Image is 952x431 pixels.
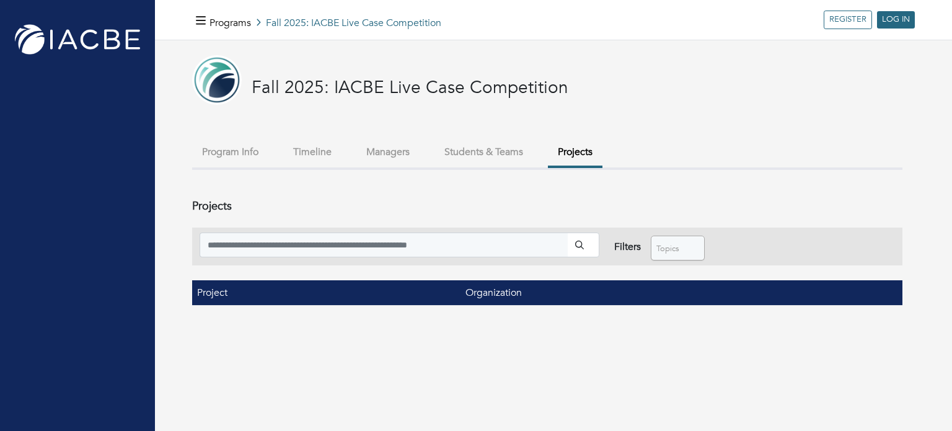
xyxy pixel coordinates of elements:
[252,78,568,99] h3: Fall 2025: IACBE Live Case Competition
[356,139,420,166] button: Managers
[548,139,602,168] button: Projects
[12,22,143,57] img: IACBE_logo.png
[656,236,689,261] span: Topics
[877,11,915,29] a: LOG IN
[283,139,342,166] button: Timeline
[209,17,441,29] h5: Fall 2025: IACBE Live Case Competition
[192,280,461,306] th: Project
[192,139,268,166] button: Program Info
[209,16,251,30] a: Programs
[614,239,641,254] div: Filters
[192,55,242,105] img: IACBE%20Page%20Photo.png
[461,280,902,306] th: Organization
[192,200,902,213] h4: Projects
[824,11,872,29] a: REGISTER
[434,139,533,166] button: Students & Teams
